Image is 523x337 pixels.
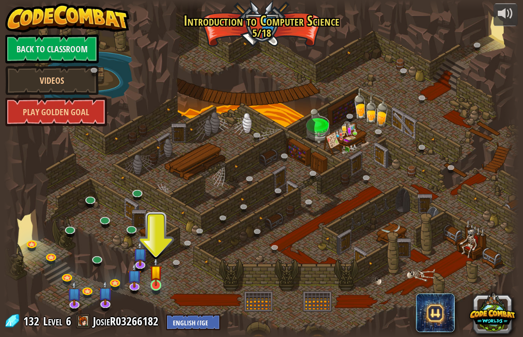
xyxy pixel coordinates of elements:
a: Back to Classroom [5,34,99,63]
img: level-banner-unstarted-subscriber.png [67,281,81,306]
span: 6 [66,313,71,329]
img: level-banner-unstarted-subscriber.png [98,280,112,305]
span: Level [43,313,62,329]
a: Videos [5,66,99,95]
button: Adjust volume [493,3,518,26]
span: 132 [23,313,42,329]
img: level-banner-started.png [150,257,162,286]
a: JosieR03266182 [93,313,161,329]
img: level-banner-unstarted-subscriber.png [133,242,147,266]
img: level-banner-unstarted-subscriber.png [127,263,141,288]
img: CodeCombat - Learn how to code by playing a game [5,3,129,32]
a: Play Golden Goal [5,97,107,126]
